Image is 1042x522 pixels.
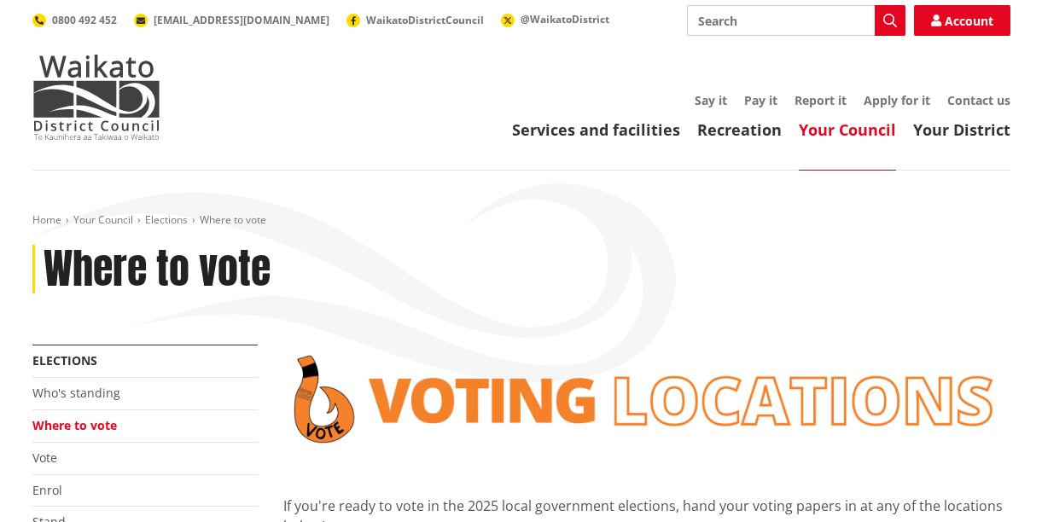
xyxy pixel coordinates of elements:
a: Home [32,212,61,227]
a: Elections [145,212,188,227]
a: Recreation [697,119,782,140]
img: Waikato District Council - Te Kaunihera aa Takiwaa o Waikato [32,55,160,140]
a: Report it [795,92,847,108]
a: Services and facilities [512,119,680,140]
nav: breadcrumb [32,213,1010,228]
span: @WaikatoDistrict [521,12,609,26]
a: Your Council [73,212,133,227]
a: [EMAIL_ADDRESS][DOMAIN_NAME] [134,13,329,27]
a: Who's standing [32,385,120,401]
a: Where to vote [32,417,117,433]
a: Elections [32,352,97,368]
a: Your District [913,119,1010,140]
img: voting locations banner [283,345,1010,454]
a: Apply for it [864,92,930,108]
span: 0800 492 452 [52,13,117,27]
a: WaikatoDistrictCouncil [346,13,484,27]
a: Say it [695,92,727,108]
a: @WaikatoDistrict [501,12,609,26]
a: Contact us [947,92,1010,108]
a: Vote [32,449,57,466]
a: Your Council [799,119,896,140]
a: Pay it [744,92,777,108]
h1: Where to vote [44,245,271,294]
span: [EMAIL_ADDRESS][DOMAIN_NAME] [154,13,329,27]
a: 0800 492 452 [32,13,117,27]
a: Account [914,5,1010,36]
span: Where to vote [200,212,266,227]
input: Search input [687,5,905,36]
a: Enrol [32,482,62,498]
span: WaikatoDistrictCouncil [366,13,484,27]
